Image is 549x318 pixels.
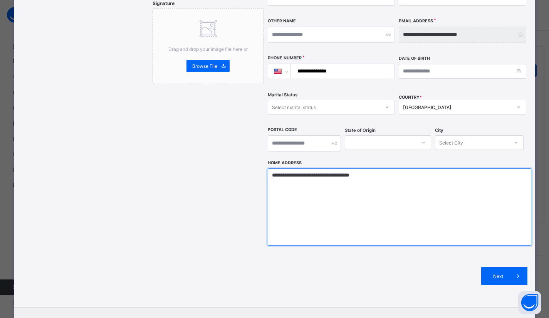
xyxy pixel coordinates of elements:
[487,273,509,279] span: Next
[345,128,376,133] span: State of Origin
[153,8,264,84] div: Drag and drop your image file here orBrowse File
[403,104,512,110] div: [GEOGRAPHIC_DATA]
[399,95,422,100] span: COUNTRY
[435,128,443,133] span: City
[439,135,463,150] div: Select City
[268,92,297,98] span: Marital Status
[153,0,175,6] span: Signature
[268,19,296,24] label: Other Name
[168,46,248,52] span: Drag and drop your image file here or
[518,291,541,314] button: Open asap
[192,63,217,69] span: Browse File
[399,56,430,61] label: Date of Birth
[399,19,433,24] label: Email Address
[268,56,302,61] label: Phone Number
[268,127,297,132] label: Postal Code
[268,160,302,165] label: Home Address
[272,100,316,114] div: Select marital status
